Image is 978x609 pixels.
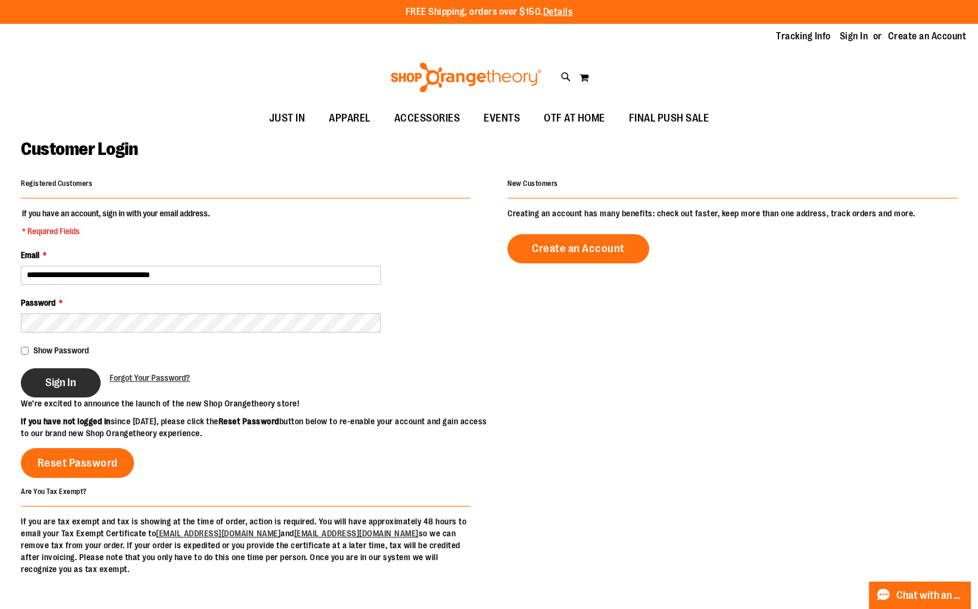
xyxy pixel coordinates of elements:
[406,5,573,19] p: FREE Shipping, orders over $150.
[21,417,111,426] strong: If you have not logged in
[317,105,382,132] a: APPAREL
[38,456,118,470] span: Reset Password
[110,373,190,383] span: Forgot Your Password?
[33,346,89,355] span: Show Password
[21,515,471,575] p: If you are tax exempt and tax is showing at the time of order, action is required. You will have ...
[532,105,617,132] a: OTF AT HOME
[21,368,101,397] button: Sign In
[896,590,964,601] span: Chat with an Expert
[45,376,76,389] span: Sign In
[389,63,543,92] img: Shop Orangetheory
[888,30,967,43] a: Create an Account
[629,105,709,132] span: FINAL PUSH SALE
[294,529,419,538] a: [EMAIL_ADDRESS][DOMAIN_NAME]
[21,415,489,439] p: since [DATE], please click the button below to re-enable your account and gain access to our bran...
[617,105,721,132] a: FINAL PUSH SALE
[382,105,472,132] a: ACCESSORIES
[156,529,281,538] a: [EMAIL_ADDRESS][DOMAIN_NAME]
[394,105,460,132] span: ACCESSORIES
[219,417,279,426] strong: Reset Password
[543,7,573,17] a: Details
[21,207,211,237] legend: If you have an account, sign in with your email address.
[484,105,520,132] span: EVENTS
[21,298,55,307] span: Password
[507,234,649,263] a: Create an Account
[110,372,190,384] a: Forgot Your Password?
[329,105,370,132] span: APPAREL
[21,139,138,159] span: Customer Login
[21,179,92,188] strong: Registered Customers
[869,582,971,609] button: Chat with an Expert
[21,397,489,409] p: We’re excited to announce the launch of the new Shop Orangetheory store!
[21,250,39,260] span: Email
[776,30,831,43] a: Tracking Info
[507,179,558,188] strong: New Customers
[257,105,317,132] a: JUST IN
[544,105,605,132] span: OTF AT HOME
[532,242,625,255] span: Create an Account
[21,487,87,495] strong: Are You Tax Exempt?
[21,448,134,478] a: Reset Password
[840,30,868,43] a: Sign In
[22,225,210,237] span: * Required Fields
[472,105,532,132] a: EVENTS
[507,207,957,219] p: Creating an account has many benefits: check out faster, keep more than one address, track orders...
[269,105,306,132] span: JUST IN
